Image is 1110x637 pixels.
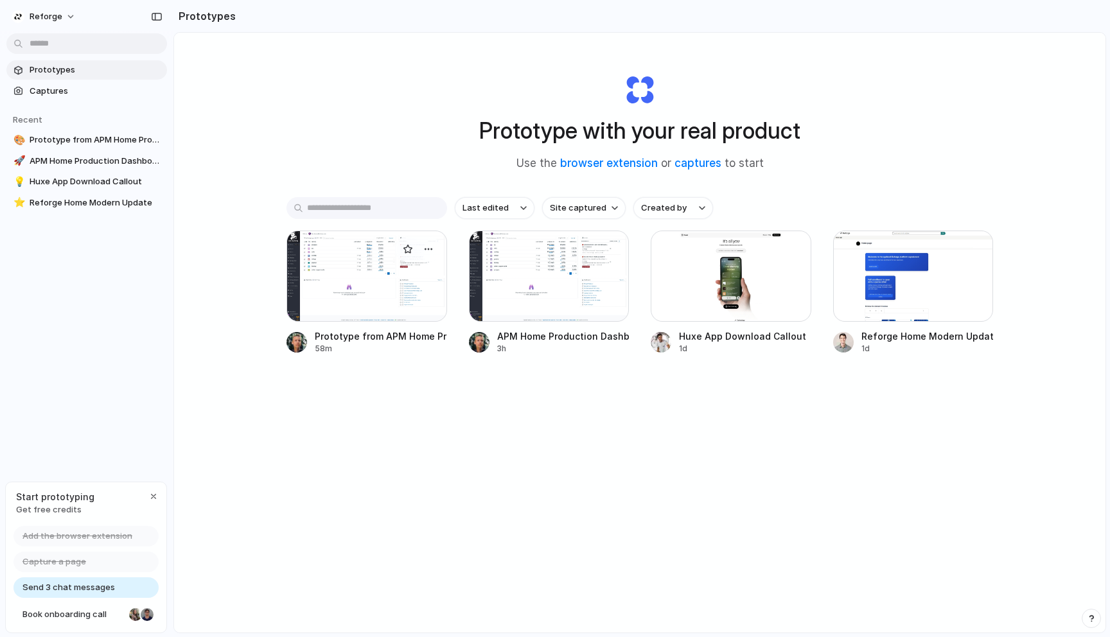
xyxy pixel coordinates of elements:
a: 💡Huxe App Download Callout [6,172,167,191]
a: ⭐Reforge Home Modern Update [6,193,167,213]
span: Start prototyping [16,490,94,503]
span: Created by [641,202,687,214]
button: Site captured [542,197,626,219]
span: Book onboarding call [22,608,124,621]
div: 3h [497,343,630,354]
a: captures [674,157,721,170]
span: Huxe App Download Callout [30,175,162,188]
div: Prototype from APM Home Production [315,329,447,343]
span: Site captured [550,202,606,214]
div: 1d [861,343,994,354]
div: Nicole Kubica [128,607,143,622]
h2: Prototypes [173,8,236,24]
span: Captures [30,85,162,98]
span: Use the or to start [516,155,764,172]
div: 1d [679,343,806,354]
a: Prototype from APM Home ProductionPrototype from APM Home Production58m [286,231,447,354]
a: Prototypes [6,60,167,80]
span: Recent [13,114,42,125]
span: Add the browser extension [22,530,132,543]
span: Get free credits [16,503,94,516]
button: 🚀 [12,155,24,168]
div: Christian Iacullo [139,607,155,622]
div: Huxe App Download Callout [679,329,806,343]
div: 58m [315,343,447,354]
h1: Prototype with your real product [479,114,800,148]
span: Prototypes [30,64,162,76]
span: Send 3 chat messages [22,581,115,594]
a: browser extension [560,157,658,170]
span: Reforge Home Modern Update [30,196,162,209]
button: ⭐ [12,196,24,209]
a: Huxe App Download CalloutHuxe App Download Callout1d [651,231,811,354]
a: APM Home Production Dashboard CleanupAPM Home Production Dashboard Cleanup3h [469,231,630,354]
div: 🚀 [13,153,22,168]
a: Book onboarding call [13,604,159,625]
span: APM Home Production Dashboard Cleanup [30,155,162,168]
button: Reforge [6,6,82,27]
a: Reforge Home Modern UpdateReforge Home Modern Update1d [833,231,994,354]
button: Created by [633,197,713,219]
a: 🚀APM Home Production Dashboard Cleanup [6,152,167,171]
div: 💡 [13,175,22,189]
div: ⭐ [13,195,22,210]
div: APM Home Production Dashboard Cleanup [497,329,630,343]
div: 🎨 [13,133,22,148]
div: Reforge Home Modern Update [861,329,994,343]
a: 🎨Prototype from APM Home Production [6,130,167,150]
span: Reforge [30,10,62,23]
span: Last edited [463,202,509,214]
a: Captures [6,82,167,101]
span: Prototype from APM Home Production [30,134,162,146]
button: 🎨 [12,134,24,146]
button: Last edited [455,197,534,219]
button: 💡 [12,175,24,188]
span: Capture a page [22,555,86,568]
